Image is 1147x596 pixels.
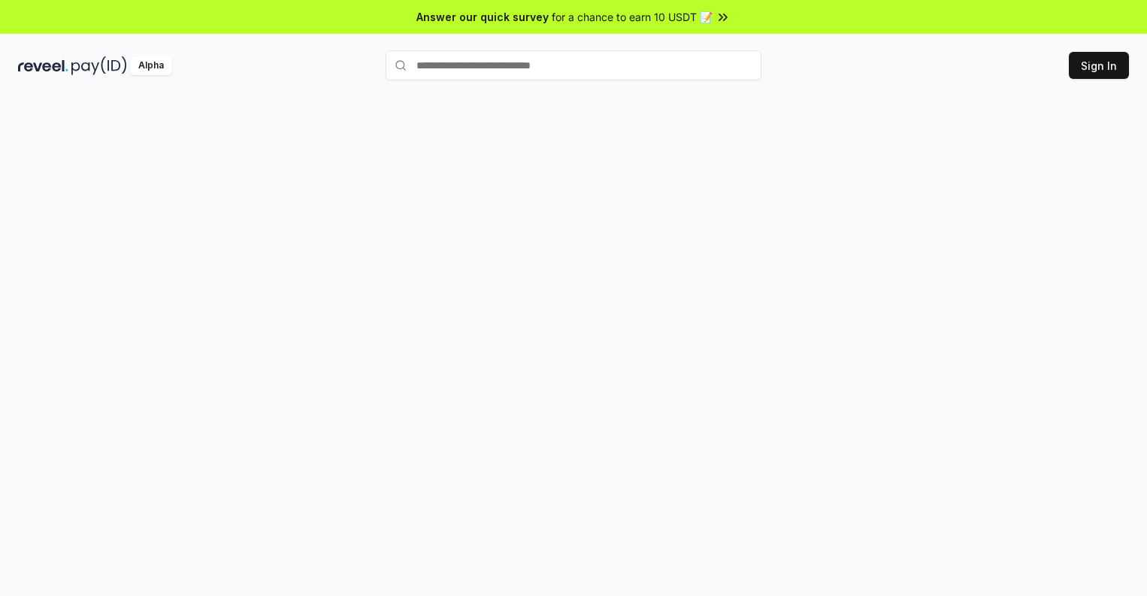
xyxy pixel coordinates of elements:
[71,56,127,75] img: pay_id
[416,9,549,25] span: Answer our quick survey
[130,56,172,75] div: Alpha
[1069,52,1129,79] button: Sign In
[552,9,713,25] span: for a chance to earn 10 USDT 📝
[18,56,68,75] img: reveel_dark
